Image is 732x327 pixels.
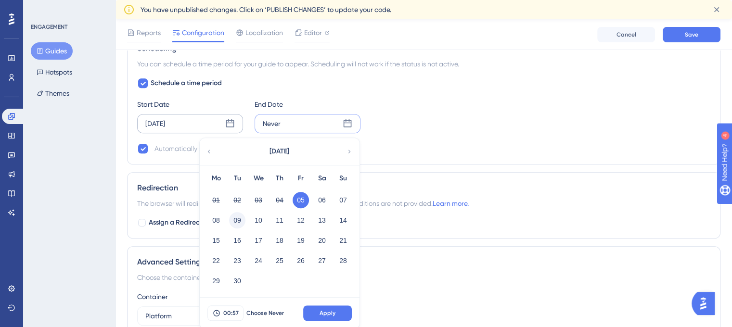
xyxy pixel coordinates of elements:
[137,291,710,302] div: Container
[335,252,351,269] button: 28
[23,2,60,14] span: Need Help?
[229,232,245,249] button: 16
[293,192,309,208] button: 05
[145,310,172,322] span: Platform
[314,232,330,249] button: 20
[137,198,469,209] span: The browser will redirect to the “Redirection URL” when the Targeting Conditions are not provided.
[250,232,267,249] button: 17
[137,272,710,283] div: Choose the container and theme for the guide.
[335,192,351,208] button: 07
[205,173,227,184] div: Mo
[208,212,224,228] button: 08
[314,252,330,269] button: 27
[207,305,244,321] button: 00:57
[229,192,245,208] button: 02
[227,173,248,184] div: Tu
[137,256,710,268] div: Advanced Settings
[271,212,288,228] button: 11
[248,173,269,184] div: We
[67,5,70,13] div: 4
[141,4,391,15] span: You have unpublished changes. Click on ‘PUBLISH CHANGES’ to update your code.
[182,27,224,38] span: Configuration
[314,212,330,228] button: 13
[244,305,287,321] button: Choose Never
[433,200,469,207] a: Learn more.
[31,42,73,60] button: Guides
[149,217,225,228] span: Assign a Redirection URL
[304,27,322,38] span: Editor
[270,146,289,157] span: [DATE]
[269,173,290,184] div: Th
[311,173,333,184] div: Sa
[231,142,327,161] button: [DATE]
[597,27,655,42] button: Cancel
[229,212,245,228] button: 09
[271,192,288,208] button: 04
[151,77,222,89] span: Schedule a time period
[314,192,330,208] button: 06
[31,23,67,31] div: ENGAGEMENT
[223,309,239,317] span: 00:57
[335,232,351,249] button: 21
[137,306,243,326] button: Platform
[229,252,245,269] button: 23
[663,27,720,42] button: Save
[154,143,353,154] div: Automatically set as “Inactive” when the scheduled period is over.
[293,252,309,269] button: 26
[271,252,288,269] button: 25
[250,192,267,208] button: 03
[293,232,309,249] button: 19
[250,252,267,269] button: 24
[229,273,245,289] button: 30
[263,118,281,129] div: Never
[208,273,224,289] button: 29
[320,309,335,317] span: Apply
[333,173,354,184] div: Su
[616,31,636,38] span: Cancel
[271,232,288,249] button: 18
[137,27,161,38] span: Reports
[250,212,267,228] button: 10
[31,85,75,102] button: Themes
[208,252,224,269] button: 22
[692,289,720,318] iframe: UserGuiding AI Assistant Launcher
[290,173,311,184] div: Fr
[31,63,78,81] button: Hotspots
[335,212,351,228] button: 14
[293,212,309,228] button: 12
[208,192,224,208] button: 01
[246,309,284,317] span: Choose Never
[208,232,224,249] button: 15
[685,31,698,38] span: Save
[137,99,243,110] div: Start Date
[245,27,283,38] span: Localization
[137,182,710,194] div: Redirection
[255,99,360,110] div: End Date
[303,305,352,321] button: Apply
[145,118,165,129] div: [DATE]
[137,58,710,70] div: You can schedule a time period for your guide to appear. Scheduling will not work if the status i...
